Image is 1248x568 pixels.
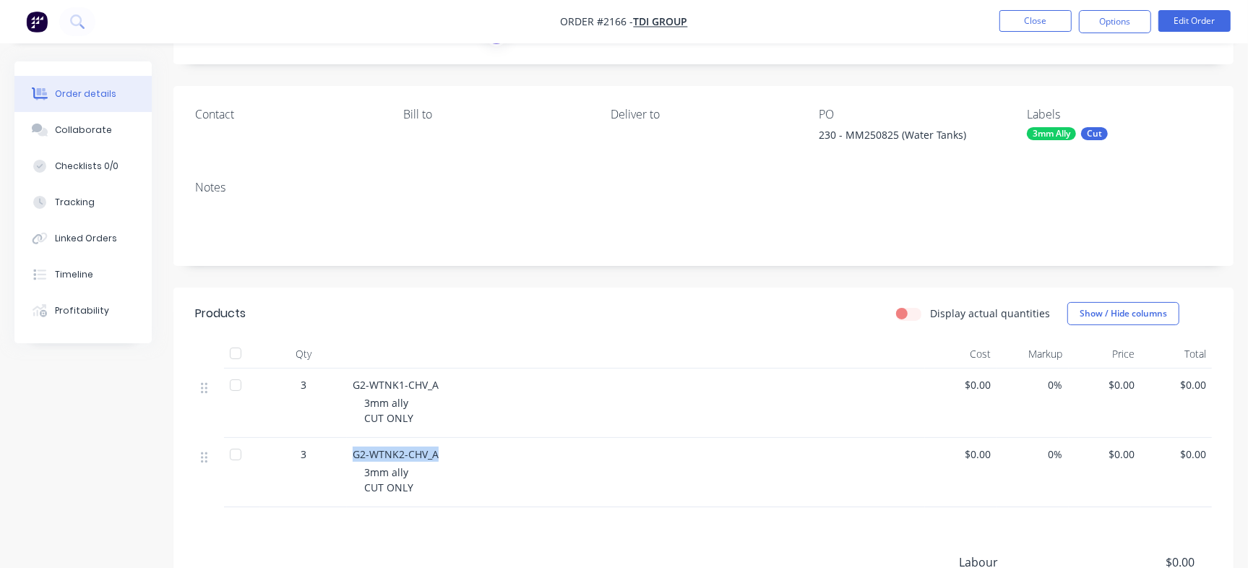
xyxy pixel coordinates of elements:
span: $0.00 [931,447,991,462]
span: $0.00 [1146,377,1206,392]
div: Order details [55,87,116,100]
div: Labels [1027,108,1212,121]
button: Edit Order [1158,10,1231,32]
img: Factory [26,11,48,33]
div: Notes [195,181,1212,194]
div: Tracking [55,196,95,209]
button: Profitability [14,293,152,329]
button: Checklists 0/0 [14,148,152,184]
div: Markup [997,340,1068,369]
span: 3mm ally CUT ONLY [364,396,413,425]
div: PO [819,108,1004,121]
button: Close [999,10,1072,32]
div: Price [1069,340,1140,369]
span: $0.00 [1146,447,1206,462]
span: $0.00 [1075,377,1135,392]
button: Show / Hide columns [1067,302,1179,325]
button: Tracking [14,184,152,220]
div: Deliver to [611,108,796,121]
div: Products [195,305,246,322]
button: Timeline [14,257,152,293]
button: Collaborate [14,112,152,148]
span: $0.00 [1075,447,1135,462]
div: Cut [1081,127,1108,140]
span: 3 [301,447,306,462]
a: TDI Group [634,15,688,29]
span: 0% [1002,447,1062,462]
div: Linked Orders [55,232,117,245]
div: Contact [195,108,380,121]
button: Options [1079,10,1151,33]
button: Order details [14,76,152,112]
div: Profitability [55,304,109,317]
div: Bill to [403,108,588,121]
div: Cost [925,340,997,369]
span: 3mm ally CUT ONLY [364,465,413,494]
span: G2-WTNK1-CHV_A [353,378,439,392]
span: 3 [301,377,306,392]
div: Collaborate [55,124,112,137]
div: 230 - MM250825 (Water Tanks) [819,127,999,147]
span: 0% [1002,377,1062,392]
div: 3mm Ally [1027,127,1076,140]
button: Linked Orders [14,220,152,257]
span: G2-WTNK2-CHV_A [353,447,439,461]
label: Display actual quantities [930,306,1050,321]
div: Total [1140,340,1212,369]
div: Qty [260,340,347,369]
span: Order #2166 - [561,15,634,29]
div: Timeline [55,268,93,281]
span: $0.00 [931,377,991,392]
div: Checklists 0/0 [55,160,119,173]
